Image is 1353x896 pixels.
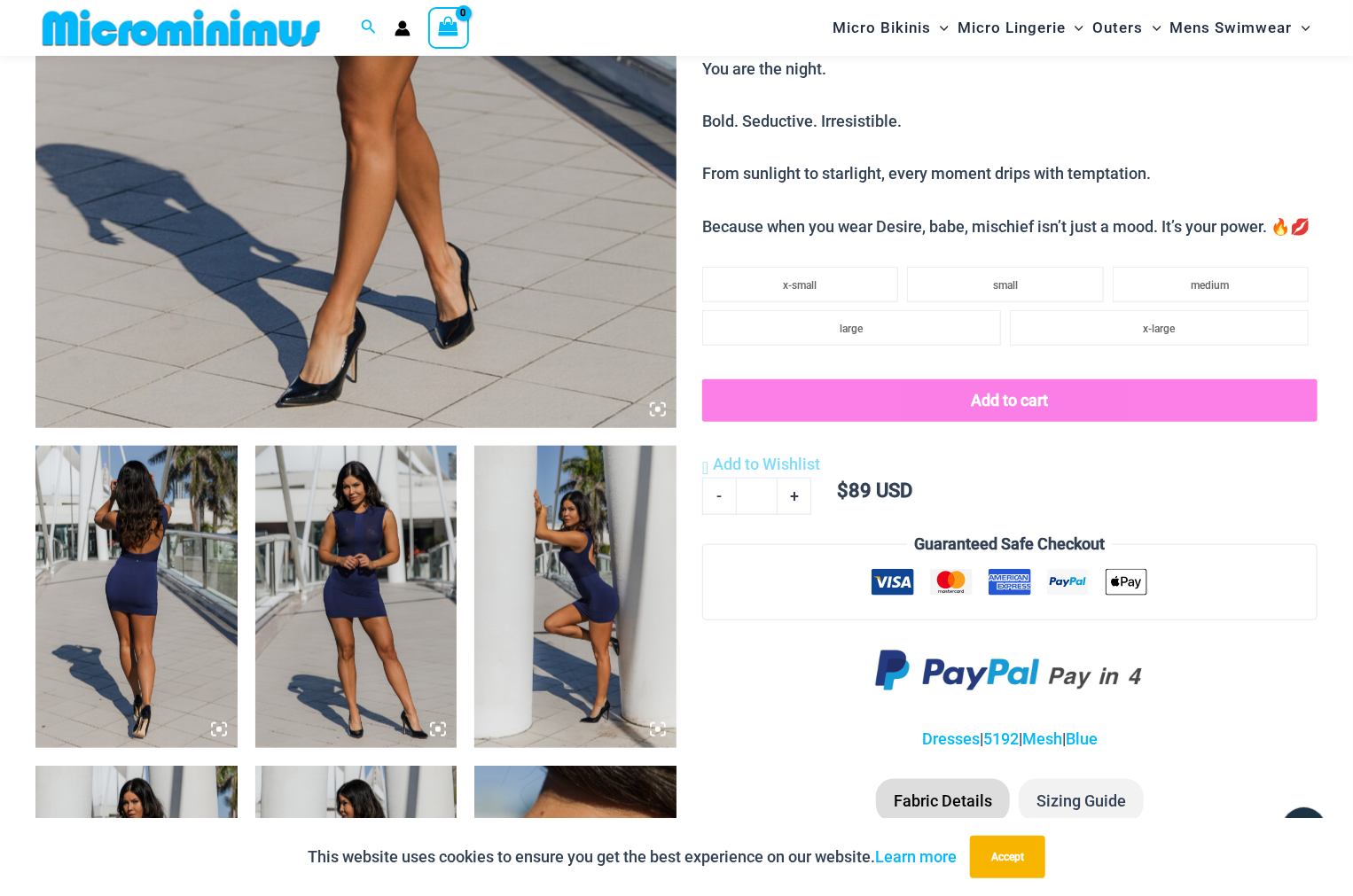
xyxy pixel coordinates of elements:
a: 5192 [983,729,1019,748]
li: x-large [1010,310,1309,346]
a: Micro BikinisMenu ToggleMenu Toggle [828,5,953,51]
a: Learn more [875,847,957,866]
span: Add to Wishlist [713,455,820,473]
span: small [993,279,1018,292]
span: large [840,323,863,335]
bdi: 89 USD [837,479,912,502]
a: View Shopping Cart, empty [428,7,469,48]
li: medium [1113,267,1309,302]
li: Fabric Details [876,779,1010,823]
li: x-small [702,267,898,302]
span: Outers [1093,5,1144,51]
img: MM SHOP LOGO FLAT [35,8,327,48]
button: Accept [970,836,1045,878]
span: Menu Toggle [1293,5,1310,51]
p: This website uses cookies to ensure you get the best experience on our website. [308,844,957,870]
a: Blue [1066,729,1098,748]
span: Menu Toggle [1066,5,1083,51]
span: x-large [1143,323,1175,335]
img: Desire Me Navy 5192 Dress [35,446,238,748]
li: small [907,267,1103,302]
p: | | | [702,726,1318,752]
input: Product quantity [736,478,778,515]
a: Dresses [922,729,980,748]
span: Menu Toggle [1144,5,1161,51]
a: Mesh [1022,729,1062,748]
span: Menu Toggle [931,5,949,51]
span: Micro Bikinis [833,5,931,51]
a: Search icon link [361,17,377,39]
a: Add to Wishlist [702,451,820,478]
a: Mens SwimwearMenu ToggleMenu Toggle [1166,5,1315,51]
a: + [778,478,811,515]
span: Mens Swimwear [1170,5,1293,51]
nav: Site Navigation [825,3,1318,53]
a: - [702,478,736,515]
a: Micro LingerieMenu ToggleMenu Toggle [953,5,1088,51]
span: x-small [784,279,817,292]
button: Add to cart [702,379,1318,422]
span: Micro Lingerie [958,5,1066,51]
span: $ [837,479,849,502]
li: Sizing Guide [1019,779,1144,823]
img: Desire Me Navy 5192 Dress [255,446,458,748]
a: OutersMenu ToggleMenu Toggle [1089,5,1166,51]
a: Account icon link [395,20,411,36]
span: medium [1192,279,1230,292]
legend: Guaranteed Safe Checkout [907,531,1112,557]
img: Desire Me Navy 5192 Dress [474,446,676,748]
li: large [702,310,1001,346]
